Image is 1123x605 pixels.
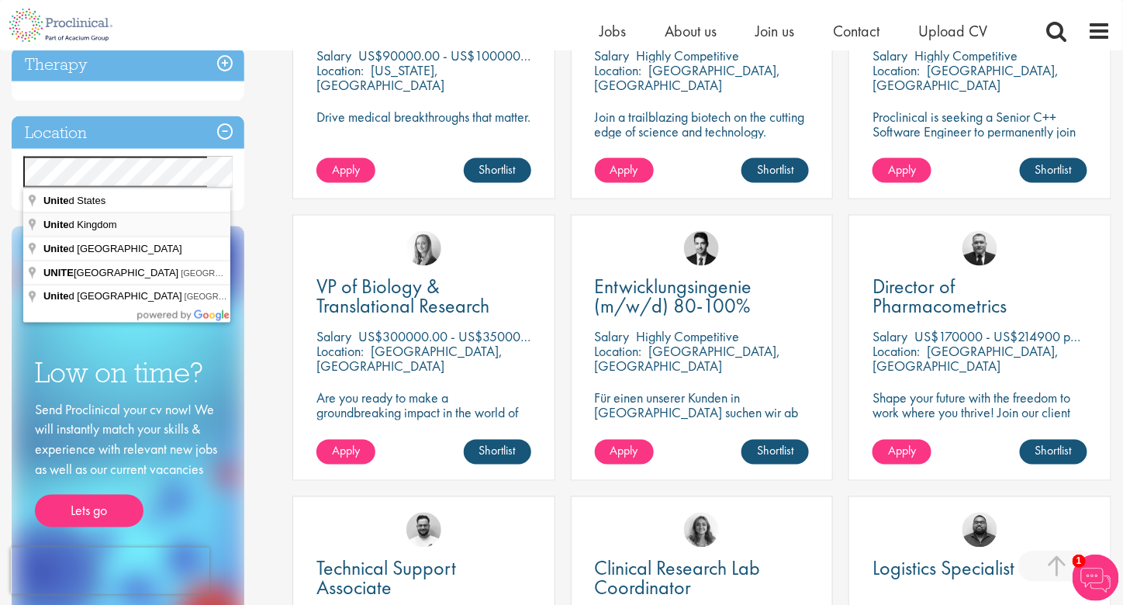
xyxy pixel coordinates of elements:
span: Location: [595,343,642,361]
span: Apply [610,443,638,459]
p: Highly Competitive [914,47,1018,64]
img: Jakub Hanas [962,231,997,266]
span: Apply [332,161,360,178]
span: Unite [43,219,69,230]
a: Contact [833,21,879,41]
div: Send Proclinical your cv now! We will instantly match your skills & experience with relevant new ... [35,400,221,528]
span: [GEOGRAPHIC_DATA] [43,267,181,278]
p: US$170000 - US$214900 per annum [914,328,1119,346]
span: Salary [316,47,351,64]
span: Salary [316,328,351,346]
h3: Location [12,116,244,150]
a: Technical Support Associate [316,559,531,598]
p: [US_STATE], [GEOGRAPHIC_DATA] [316,61,444,94]
span: Location: [872,61,920,79]
a: Apply [872,440,931,465]
span: Location: [316,61,364,79]
p: [GEOGRAPHIC_DATA], [GEOGRAPHIC_DATA] [595,343,781,375]
p: Highly Competitive [637,328,740,346]
a: Apply [872,158,931,183]
h3: Therapy [12,48,244,81]
a: Shortlist [1020,440,1087,465]
span: Unite [43,243,69,254]
p: [GEOGRAPHIC_DATA], [GEOGRAPHIC_DATA] [316,343,503,375]
span: Location: [316,343,364,361]
p: [GEOGRAPHIC_DATA], [GEOGRAPHIC_DATA] [872,61,1059,94]
a: About us [665,21,717,41]
a: Director of Pharmacometrics [872,278,1087,316]
a: Shortlist [1020,158,1087,183]
a: Shortlist [464,158,531,183]
span: Location: [595,61,642,79]
p: Highly Competitive [637,47,740,64]
a: Entwicklungsingenie (m/w/d) 80-100% [595,278,810,316]
span: d [GEOGRAPHIC_DATA] [43,243,185,254]
span: Unite [43,195,69,206]
p: Proclinical is seeking a Senior C++ Software Engineer to permanently join their dynamic team in [... [872,109,1087,168]
span: UNITE [43,267,74,278]
span: Clinical Research Lab Coordinator [595,555,761,601]
a: Shortlist [741,440,809,465]
p: [GEOGRAPHIC_DATA], [GEOGRAPHIC_DATA] [595,61,781,94]
span: Salary [872,47,907,64]
a: Apply [595,158,654,183]
span: Logistics Specialist [872,555,1014,582]
a: Join us [755,21,794,41]
iframe: reCAPTCHA [11,548,209,594]
a: Jobs [600,21,626,41]
img: Chatbot [1073,555,1119,601]
span: Unite [43,291,69,302]
a: Clinical Research Lab Coordinator [595,559,810,598]
p: [GEOGRAPHIC_DATA], [GEOGRAPHIC_DATA] [872,343,1059,375]
h3: Low on time? [35,358,221,389]
span: Director of Pharmacometrics [872,274,1007,320]
span: 1 [1073,555,1086,568]
span: d States [43,195,108,206]
p: Are you ready to make a groundbreaking impact in the world of biotechnology? Join a growing compa... [316,391,531,465]
a: VP of Biology & Translational Research [316,278,531,316]
span: Technical Support Associate [316,555,456,601]
a: Apply [316,440,375,465]
a: Shortlist [741,158,809,183]
a: Upload CV [918,21,987,41]
span: Apply [888,161,916,178]
span: Salary [872,328,907,346]
a: Shortlist [464,440,531,465]
span: Apply [332,443,360,459]
img: Thomas Wenig [684,231,719,266]
img: Sofia Amark [406,231,441,266]
a: Lets go [35,495,143,527]
p: US$90000.00 - US$100000.00 per annum [358,47,598,64]
a: Logistics Specialist [872,559,1087,579]
a: Apply [595,440,654,465]
span: d [GEOGRAPHIC_DATA] [43,291,185,302]
span: d Kingdom [43,219,119,230]
span: Entwicklungsingenie (m/w/d) 80-100% [595,274,752,320]
a: Apply [316,158,375,183]
span: [GEOGRAPHIC_DATA], [GEOGRAPHIC_DATA], [GEOGRAPHIC_DATA] [181,268,457,278]
span: Salary [595,47,630,64]
span: VP of Biology & Translational Research [316,274,489,320]
img: Emile De Beer [406,513,441,548]
p: Join a trailblazing biotech on the cutting edge of science and technology. [595,109,810,139]
img: Ashley Bennett [962,513,997,548]
span: [GEOGRAPHIC_DATA], [GEOGRAPHIC_DATA], [GEOGRAPHIC_DATA], [GEOGRAPHIC_DATA] [185,292,554,302]
p: US$300000.00 - US$350000.00 per annum [358,328,606,346]
span: Salary [595,328,630,346]
img: Jackie Cerchio [684,513,719,548]
span: Location: [872,343,920,361]
span: Apply [610,161,638,178]
p: Drive medical breakthroughs that matter. [316,109,531,124]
